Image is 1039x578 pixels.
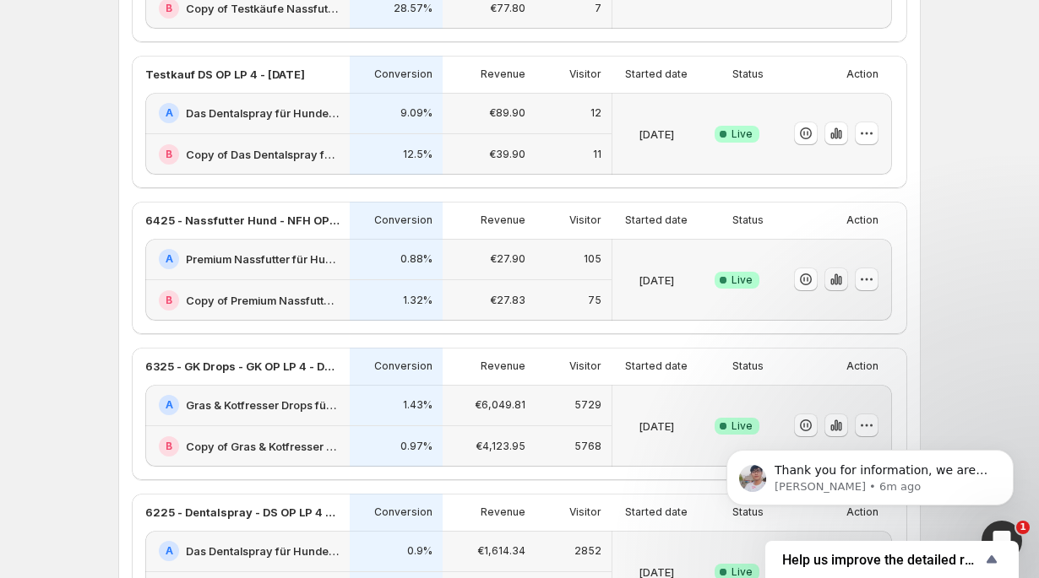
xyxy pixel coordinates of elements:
[782,552,982,568] span: Help us improve the detailed report for A/B campaigns
[166,2,172,15] h2: B
[186,438,340,455] h2: Copy of Gras & Kotfresser Drops für Hunde: Jetzt Neukunden Deal sichern!-v1
[403,398,432,412] p: 1.43%
[403,148,432,161] p: 12.5%
[166,294,172,307] h2: B
[407,544,432,558] p: 0.9%
[477,544,525,558] p: €1,614.34
[569,359,601,373] p: Visitor
[574,398,601,412] p: 5729
[400,252,432,266] p: 0.88%
[481,359,525,373] p: Revenue
[732,273,753,287] span: Live
[186,251,340,267] h2: Premium Nassfutter für Hunde: Jetzt Neukunden Deal sichern!
[732,213,764,227] p: Status
[782,549,1002,570] button: Show survey - Help us improve the detailed report for A/B campaigns
[593,148,601,161] p: 11
[489,148,525,161] p: €39.90
[846,359,879,373] p: Action
[145,504,340,521] p: 6225 - Dentalspray - DS OP LP 4 - Offer - (1,3,6) vs. (CFO)
[374,505,432,519] p: Conversion
[489,106,525,120] p: €89.90
[186,543,340,559] h2: Das Dentalspray für Hunde: Jetzt Neukunden Deal sichern!-v1
[166,148,172,161] h2: B
[394,2,432,15] p: 28.57%
[166,544,173,558] h2: A
[701,414,1039,532] iframe: Intercom notifications message
[166,440,172,453] h2: B
[584,252,601,266] p: 105
[732,68,764,81] p: Status
[403,294,432,307] p: 1.32%
[145,212,340,229] p: 6425 - Nassfutter Hund - NFH OP LP 1 - Offer - 3 vs. 2
[400,440,432,453] p: 0.97%
[166,252,173,266] h2: A
[625,68,688,81] p: Started date
[574,440,601,453] p: 5768
[166,106,173,120] h2: A
[374,68,432,81] p: Conversion
[490,2,525,15] p: €77.80
[166,398,173,412] h2: A
[186,292,340,309] h2: Copy of Premium Nassfutter für Hunde: Jetzt Neukunden Deal sichern!
[186,146,340,163] h2: Copy of Das Dentalspray für Hunde: Jetzt Neukunden Deal sichern!-v1-test
[625,505,688,519] p: Started date
[846,213,879,227] p: Action
[145,66,305,83] p: Testkauf DS OP LP 4 - [DATE]
[481,213,525,227] p: Revenue
[625,359,688,373] p: Started date
[481,505,525,519] p: Revenue
[639,418,674,435] p: [DATE]
[569,505,601,519] p: Visitor
[639,272,674,289] p: [DATE]
[145,358,340,375] p: 6325 - GK Drops - GK OP LP 4 - Design - (1,3,6) vs. (CFO)
[400,106,432,120] p: 9.09%
[590,106,601,120] p: 12
[475,398,525,412] p: €6,049.81
[732,127,753,141] span: Live
[639,126,674,143] p: [DATE]
[982,521,1022,561] iframe: Intercom live chat
[574,544,601,558] p: 2852
[476,440,525,453] p: €4,123.95
[595,2,601,15] p: 7
[374,359,432,373] p: Conversion
[569,68,601,81] p: Visitor
[732,359,764,373] p: Status
[588,294,601,307] p: 75
[846,68,879,81] p: Action
[186,105,340,122] h2: Das Dentalspray für Hunde: Jetzt Neukunden Deal sichern!-v1-test
[490,294,525,307] p: €27.83
[186,397,340,413] h2: Gras & Kotfresser Drops für Hunde: Jetzt Neukunden Deal sichern!-v1
[374,213,432,227] p: Conversion
[481,68,525,81] p: Revenue
[625,213,688,227] p: Started date
[569,213,601,227] p: Visitor
[1016,521,1030,534] span: 1
[490,252,525,266] p: €27.90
